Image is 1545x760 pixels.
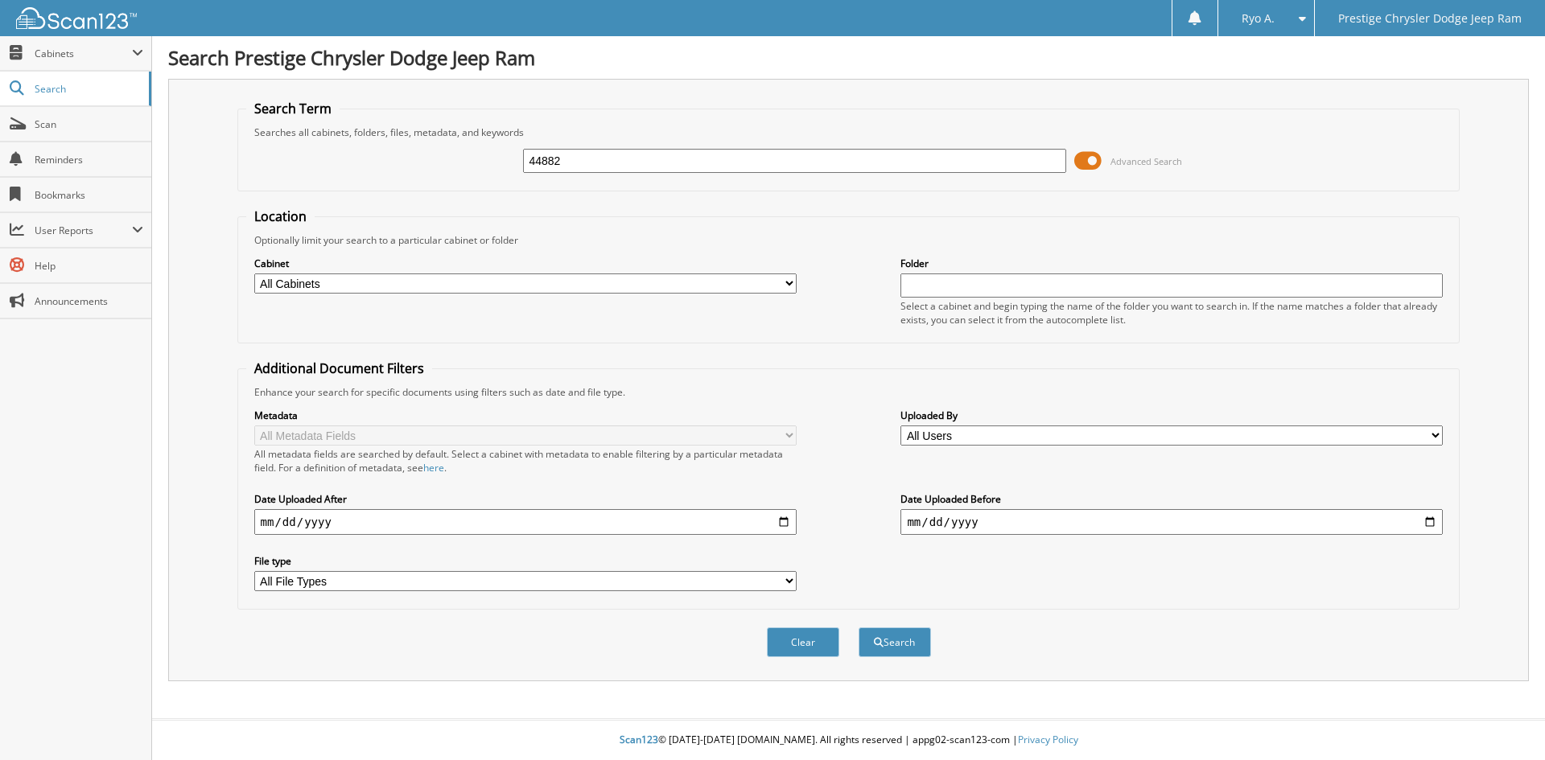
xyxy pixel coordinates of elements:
[35,82,141,96] span: Search
[254,257,797,270] label: Cabinet
[1242,14,1275,23] span: Ryo A.
[254,492,797,506] label: Date Uploaded After
[246,359,432,377] legend: Additional Document Filters
[900,299,1443,327] div: Select a cabinet and begin typing the name of the folder you want to search in. If the name match...
[35,47,132,60] span: Cabinets
[246,385,1452,399] div: Enhance your search for specific documents using filters such as date and file type.
[35,224,132,237] span: User Reports
[168,44,1529,71] h1: Search Prestige Chrysler Dodge Jeep Ram
[900,492,1443,506] label: Date Uploaded Before
[1465,683,1545,760] iframe: Chat Widget
[900,257,1443,270] label: Folder
[35,188,143,202] span: Bookmarks
[767,627,839,657] button: Clear
[254,447,797,474] div: All metadata fields are searched by default. Select a cabinet with metadata to enable filtering b...
[254,509,797,535] input: start
[152,721,1545,760] div: © [DATE]-[DATE] [DOMAIN_NAME]. All rights reserved | appg02-scan123-com |
[254,554,797,568] label: File type
[859,627,931,657] button: Search
[620,733,658,746] span: Scan123
[1338,14,1522,23] span: Prestige Chrysler Dodge Jeep Ram
[423,461,444,474] a: here
[35,153,143,166] span: Reminders
[1018,733,1078,746] a: Privacy Policy
[254,409,797,422] label: Metadata
[35,294,143,308] span: Announcements
[1110,155,1182,167] span: Advanced Search
[16,7,137,29] img: scan123-logo-white.svg
[246,125,1452,139] div: Searches all cabinets, folders, files, metadata, and keywords
[246,100,340,117] legend: Search Term
[35,259,143,273] span: Help
[900,509,1443,535] input: end
[35,117,143,131] span: Scan
[900,409,1443,422] label: Uploaded By
[246,233,1452,247] div: Optionally limit your search to a particular cabinet or folder
[246,207,315,225] legend: Location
